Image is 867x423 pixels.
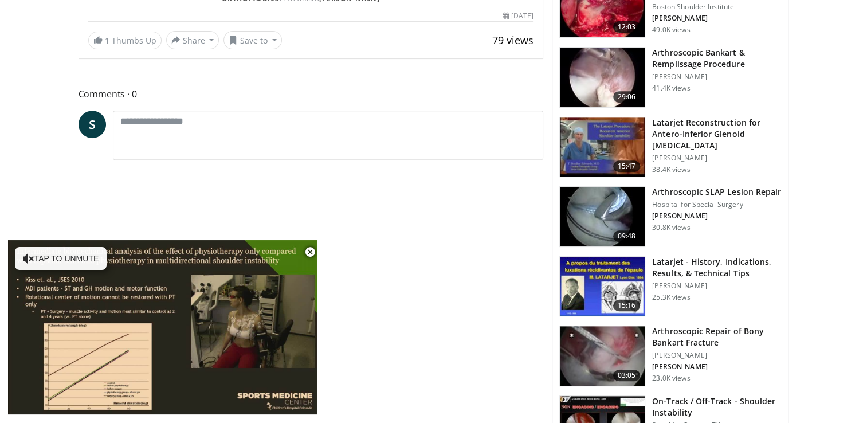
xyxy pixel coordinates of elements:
div: [DATE] [503,11,533,21]
p: [PERSON_NAME] [652,281,781,291]
p: Boston Shoulder Institute [652,2,781,11]
span: 79 views [492,33,533,47]
p: 23.0K views [652,374,690,383]
p: 30.8K views [652,223,690,232]
a: 29:06 Arthroscopic Bankart & Remplissage Procedure [PERSON_NAME] 41.4K views [559,47,781,108]
img: 38708_0000_3.png.150x105_q85_crop-smart_upscale.jpg [560,117,645,177]
span: 29:06 [613,91,641,103]
p: [PERSON_NAME] [652,211,781,221]
img: 706543_3.png.150x105_q85_crop-smart_upscale.jpg [560,257,645,316]
img: 6871_3.png.150x105_q85_crop-smart_upscale.jpg [560,187,645,246]
video-js: Video Player [8,240,317,415]
h3: On-Track / Off-Track - Shoulder Instability [652,395,781,418]
a: 1 Thumbs Up [88,32,162,49]
img: 30068_3.png.150x105_q85_crop-smart_upscale.jpg [560,326,645,386]
button: Close [299,240,321,264]
p: 38.4K views [652,165,690,174]
span: 15:47 [613,160,641,172]
p: Hospital for Special Surgery [652,200,781,209]
p: [PERSON_NAME] [652,362,781,371]
span: 12:03 [613,21,641,33]
button: Share [166,31,219,49]
button: Save to [223,31,282,49]
span: 09:48 [613,230,641,242]
a: 03:05 Arthroscopic Repair of Bony Bankart Fracture [PERSON_NAME] [PERSON_NAME] 23.0K views [559,326,781,386]
a: S [79,111,106,138]
p: [PERSON_NAME] [652,14,781,23]
a: 09:48 Arthroscopic SLAP Lesion Repair Hospital for Special Surgery [PERSON_NAME] 30.8K views [559,186,781,247]
span: 1 [105,35,109,46]
h3: Latarjet Reconstruction for Antero-Inferior Glenoid [MEDICAL_DATA] [652,117,781,151]
p: [PERSON_NAME] [652,351,781,360]
p: 25.3K views [652,293,690,302]
button: Tap to unmute [15,247,107,270]
p: 41.4K views [652,84,690,93]
p: 49.0K views [652,25,690,34]
span: 15:16 [613,300,641,311]
h3: Arthroscopic Bankart & Remplissage Procedure [652,47,781,70]
h3: Arthroscopic SLAP Lesion Repair [652,186,781,198]
h3: Arthroscopic Repair of Bony Bankart Fracture [652,326,781,348]
span: 03:05 [613,370,641,381]
h3: Latarjet - History, Indications, Results, & Technical Tips [652,256,781,279]
span: Comments 0 [79,87,544,101]
a: 15:16 Latarjet - History, Indications, Results, & Technical Tips [PERSON_NAME] 25.3K views [559,256,781,317]
p: [PERSON_NAME] [652,154,781,163]
img: wolf_3.png.150x105_q85_crop-smart_upscale.jpg [560,48,645,107]
p: [PERSON_NAME] [652,72,781,81]
a: 15:47 Latarjet Reconstruction for Antero-Inferior Glenoid [MEDICAL_DATA] [PERSON_NAME] 38.4K views [559,117,781,178]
